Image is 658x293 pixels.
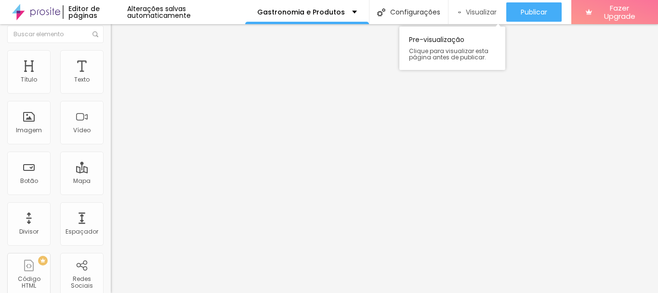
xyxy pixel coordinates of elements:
div: Editor de páginas [63,5,127,19]
div: Imagem [16,127,42,134]
img: view-1.svg [458,8,461,16]
span: Fazer Upgrade [596,4,644,21]
div: Título [21,76,37,83]
span: Clique para visualizar esta página antes de publicar. [409,48,496,60]
div: Vídeo [73,127,91,134]
span: Publicar [521,8,547,16]
div: Código HTML [10,276,48,290]
input: Buscar elemento [7,26,104,43]
div: Pre-visualização [399,27,505,70]
div: Alterações salvas automaticamente [127,5,245,19]
div: Texto [74,76,90,83]
img: Icone [92,31,98,37]
div: Divisor [19,228,39,235]
p: Gastronomia e Produtos [257,9,345,15]
div: Redes Sociais [63,276,101,290]
iframe: Editor [111,24,658,293]
div: Espaçador [66,228,98,235]
div: Botão [20,178,38,184]
button: Visualizar [448,2,506,22]
div: Mapa [73,178,91,184]
img: Icone [377,8,385,16]
span: Visualizar [466,8,497,16]
button: Publicar [506,2,562,22]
